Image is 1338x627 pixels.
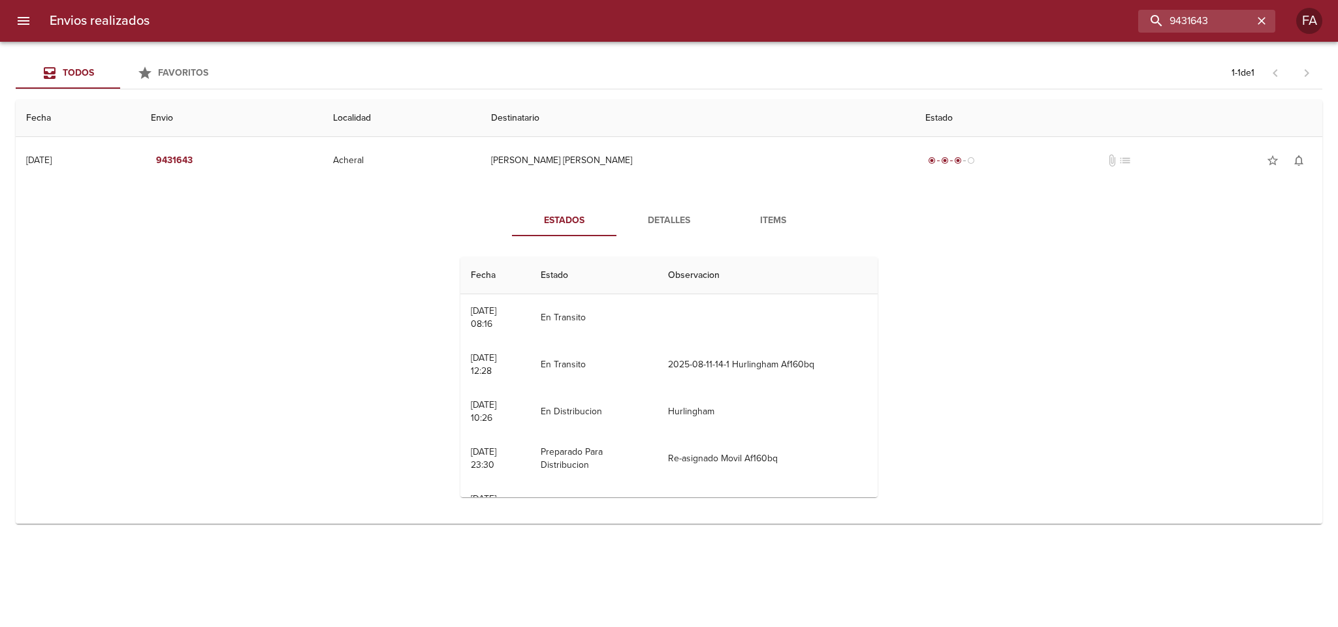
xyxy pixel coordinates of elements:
button: Agregar a favoritos [1260,147,1286,174]
span: Items [729,213,818,229]
span: radio_button_unchecked [967,157,975,164]
th: Estado [915,100,1322,137]
td: 2025-08-11-14-1 Hurlingham Af160bq [658,341,878,388]
h6: Envios realizados [50,10,150,31]
span: notifications_none [1292,154,1305,167]
th: Destinatario [481,100,915,137]
td: Hurlingham [658,388,878,435]
div: [DATE] 08:16 [471,305,496,329]
span: Favoritos [158,67,208,78]
td: 800344827 [658,482,878,529]
td: En Distribucion [530,388,658,435]
button: Activar notificaciones [1286,147,1312,174]
span: Estados [520,213,609,229]
div: En viaje [925,154,978,167]
div: [DATE] 23:30 [471,446,496,470]
span: No tiene pedido asociado [1119,154,1132,167]
div: [DATE] 12:28 [471,352,496,376]
em: 9431643 [156,153,193,169]
td: [PERSON_NAME] [PERSON_NAME] [481,137,915,184]
span: Pagina anterior [1260,66,1291,79]
table: Tabla de envíos del cliente [16,100,1322,524]
td: Cot Generado [530,482,658,529]
span: No tiene documentos adjuntos [1106,154,1119,167]
span: Detalles [624,213,713,229]
span: radio_button_checked [928,157,936,164]
td: En Transito [530,341,658,388]
td: En Transito [530,294,658,341]
button: 9431643 [151,149,198,173]
span: radio_button_checked [941,157,949,164]
div: [DATE] 23:29 [471,493,496,517]
div: [DATE] 10:26 [471,399,496,423]
td: Acheral [323,137,481,184]
div: FA [1296,8,1322,34]
span: Pagina siguiente [1291,57,1322,89]
div: [DATE] [26,155,52,166]
th: Envio [140,100,323,137]
div: Tabs Envios [16,57,225,89]
button: menu [8,5,39,37]
span: star_border [1266,154,1279,167]
th: Observacion [658,257,878,294]
span: radio_button_checked [954,157,962,164]
div: Abrir información de usuario [1296,8,1322,34]
th: Estado [530,257,658,294]
th: Fecha [16,100,140,137]
td: Preparado Para Distribucion [530,435,658,482]
p: 1 - 1 de 1 [1232,67,1254,80]
td: Re-asignado Movil Af160bq [658,435,878,482]
th: Fecha [460,257,530,294]
th: Localidad [323,100,481,137]
span: Todos [63,67,94,78]
div: Tabs detalle de guia [512,205,825,236]
input: buscar [1138,10,1253,33]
